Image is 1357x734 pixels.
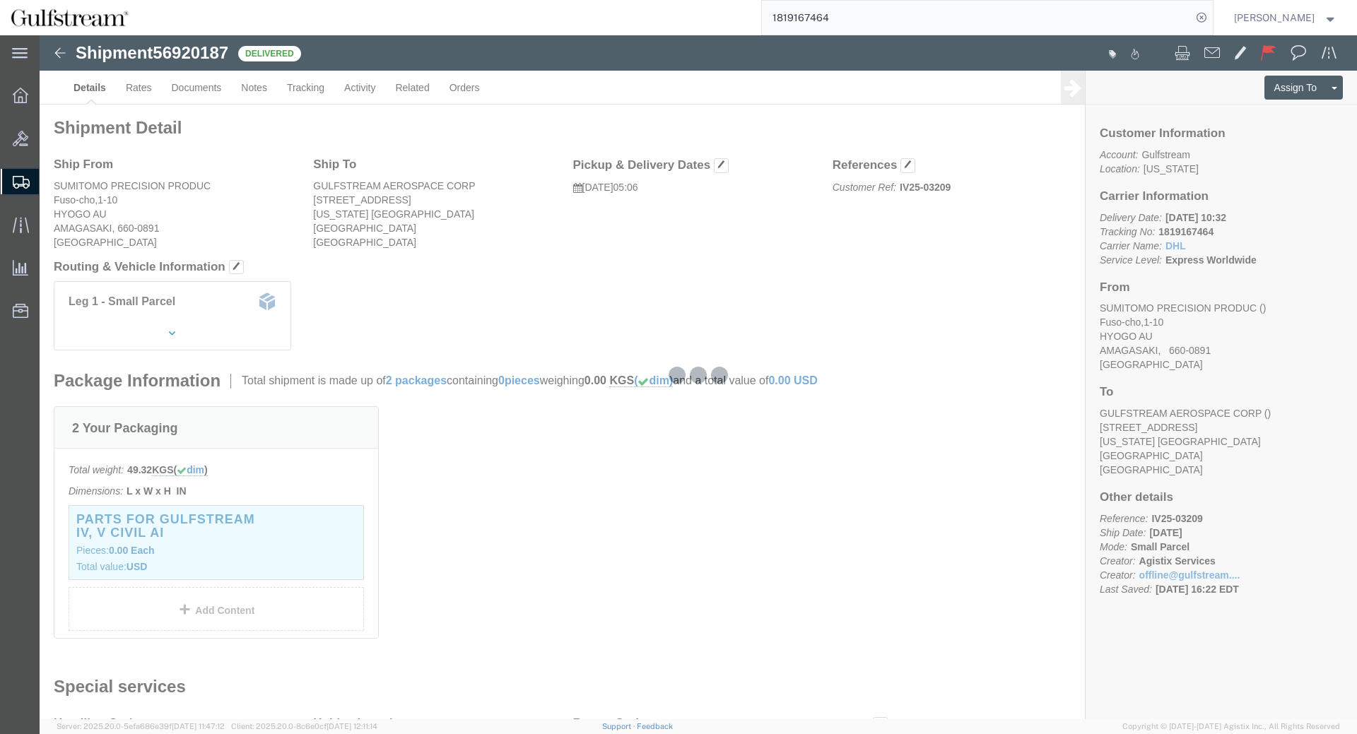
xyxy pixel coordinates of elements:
span: Client: 2025.20.0-8c6e0cf [231,722,377,730]
input: Search for shipment number, reference number [762,1,1192,35]
img: logo [10,7,129,28]
span: Jene Middleton [1234,10,1315,25]
span: [DATE] 11:47:12 [172,722,225,730]
span: Copyright © [DATE]-[DATE] Agistix Inc., All Rights Reserved [1122,721,1340,733]
span: Server: 2025.20.0-5efa686e39f [57,722,225,730]
a: Support [602,722,638,730]
button: [PERSON_NAME] [1233,9,1338,26]
a: Feedback [637,722,673,730]
span: [DATE] 12:11:14 [327,722,377,730]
